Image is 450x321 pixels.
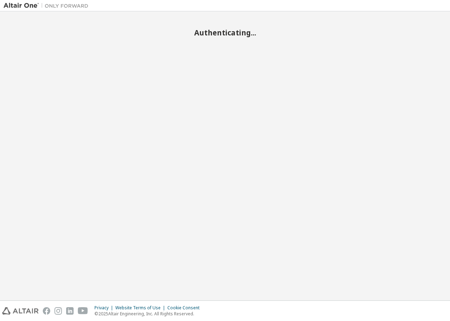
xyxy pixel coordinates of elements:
img: facebook.svg [43,307,50,315]
img: instagram.svg [54,307,62,315]
div: Privacy [94,305,115,311]
p: © 2025 Altair Engineering, Inc. All Rights Reserved. [94,311,204,317]
div: Cookie Consent [167,305,204,311]
img: youtube.svg [78,307,88,315]
div: Website Terms of Use [115,305,167,311]
h2: Authenticating... [4,28,446,37]
img: Altair One [4,2,92,9]
img: linkedin.svg [66,307,74,315]
img: altair_logo.svg [2,307,39,315]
